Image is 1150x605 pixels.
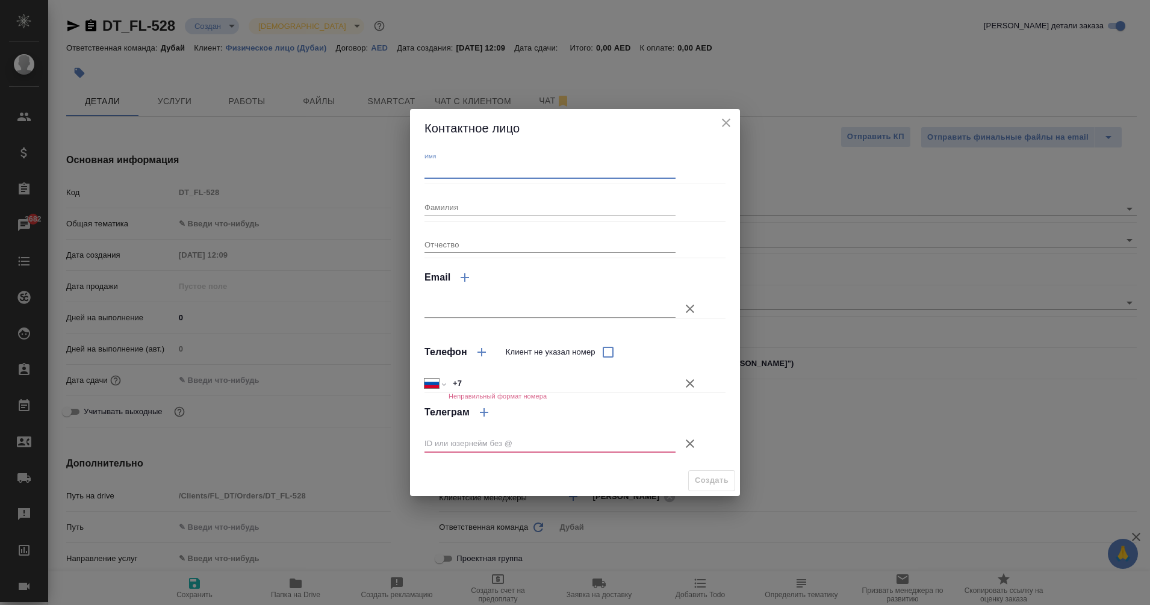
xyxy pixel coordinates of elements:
span: Клиент не указал номер [506,346,595,358]
button: Добавить [450,263,479,292]
h6: Неправильный формат номера [449,392,547,400]
button: close [717,114,735,132]
button: Добавить [467,338,496,367]
label: Имя [424,153,436,159]
h4: Телеграм [424,405,470,420]
button: Добавить [470,398,499,427]
span: Контактное лицо [424,122,520,135]
input: ID или юзернейм без @ [424,435,676,452]
h4: Телефон [424,345,467,359]
h4: Email [424,270,450,285]
input: ✎ Введи что-нибудь [449,375,676,392]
